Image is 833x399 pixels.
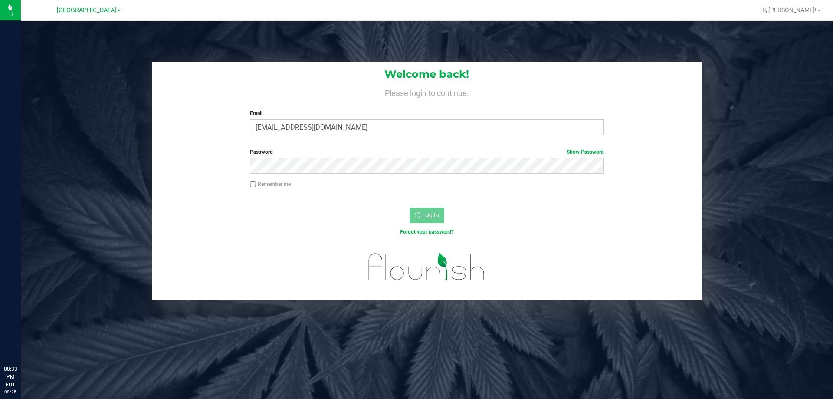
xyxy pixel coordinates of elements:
[4,389,17,395] p: 08/25
[250,109,603,117] label: Email
[152,87,702,97] h4: Please login to continue.
[400,229,454,235] a: Forgot your password?
[410,208,444,223] button: Log In
[760,7,817,13] span: Hi, [PERSON_NAME]!
[152,69,702,80] h1: Welcome back!
[4,365,17,389] p: 08:33 PM EDT
[57,7,116,14] span: [GEOGRAPHIC_DATA]
[250,149,273,155] span: Password
[358,245,495,289] img: flourish_logo.svg
[422,211,439,218] span: Log In
[250,181,256,188] input: Remember me
[250,180,291,188] label: Remember me
[567,149,604,155] a: Show Password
